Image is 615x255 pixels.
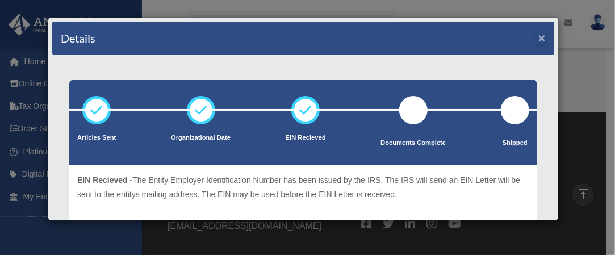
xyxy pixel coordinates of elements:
[501,137,529,149] p: Shipped
[77,175,132,185] span: EIN Recieved -
[538,32,546,44] button: ×
[77,132,116,144] p: Articles Sent
[286,132,326,144] p: EIN Recieved
[77,173,529,201] p: The Entity Employer Identification Number has been issued by the IRS. The IRS will send an EIN Le...
[171,132,231,144] p: Organizational Date
[61,30,95,46] h4: Details
[380,137,446,149] p: Documents Complete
